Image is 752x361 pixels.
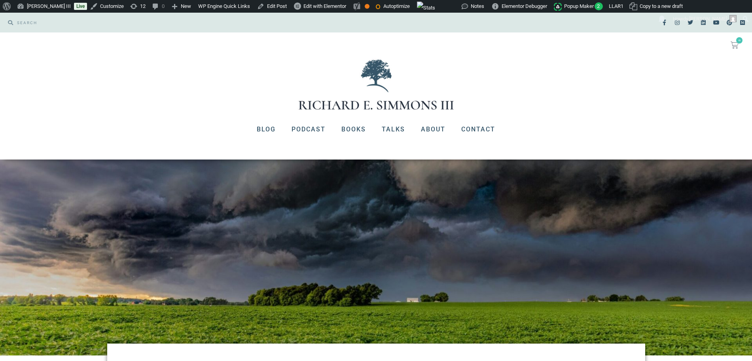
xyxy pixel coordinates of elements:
[417,2,435,14] img: Views over 48 hours. Click for more Jetpack Stats.
[453,119,503,140] a: Contact
[736,37,743,44] span: 0
[303,3,346,9] span: Edit with Elementor
[721,36,748,54] a: 0
[374,119,413,140] a: Talks
[74,3,87,10] a: Live
[333,119,374,140] a: Books
[413,119,453,140] a: About
[365,4,369,9] div: OK
[284,119,333,140] a: Podcast
[621,3,623,9] span: 1
[689,16,727,22] span: [PERSON_NAME]
[595,2,603,10] span: 2
[13,17,372,28] input: SEARCH
[249,119,284,140] a: Blog
[670,13,740,25] a: Howdy,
